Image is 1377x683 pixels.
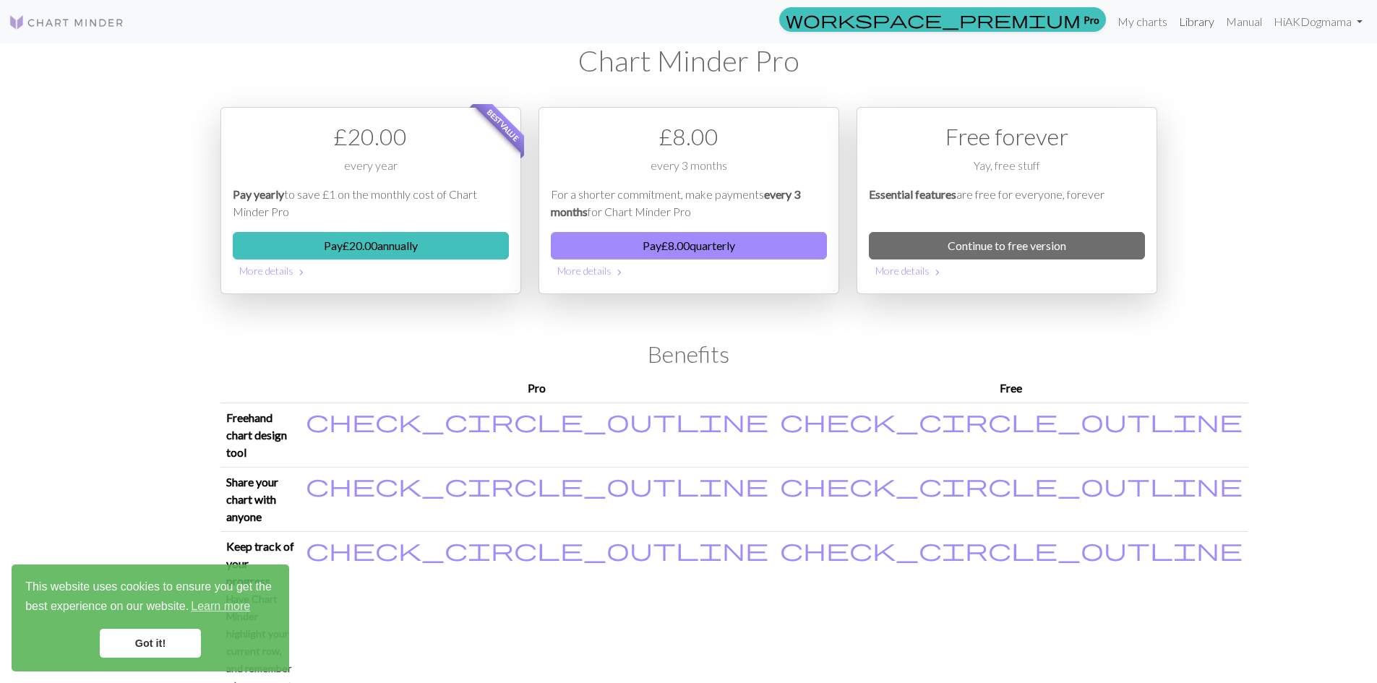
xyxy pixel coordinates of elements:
[9,14,124,31] img: Logo
[306,538,768,561] i: Included
[306,473,768,497] i: Included
[780,536,1243,563] span: check_circle_outline
[306,471,768,499] span: check_circle_outline
[233,187,284,201] em: Pay yearly
[780,473,1243,497] i: Included
[300,374,774,403] th: Pro
[472,95,533,156] span: Best value
[1112,7,1173,36] a: My charts
[539,107,839,294] div: Payment option 2
[551,187,800,218] em: every 3 months
[551,186,827,220] p: For a shorter commitment, make payments for Chart Minder Pro
[220,340,1157,368] h2: Benefits
[233,186,509,220] p: to save £1 on the monthly cost of Chart Minder Pro
[1220,7,1268,36] a: Manual
[226,409,294,461] p: Freehand chart design tool
[189,596,252,617] a: learn more about cookies
[932,265,943,280] span: chevron_right
[780,538,1243,561] i: Included
[306,407,768,434] span: check_circle_outline
[780,407,1243,434] span: check_circle_outline
[551,119,827,154] div: £ 8.00
[233,119,509,154] div: £ 20.00
[226,473,294,525] p: Share your chart with anyone
[780,471,1243,499] span: check_circle_outline
[551,157,827,186] div: every 3 months
[296,265,307,280] span: chevron_right
[869,186,1145,220] p: are free for everyone, forever
[869,119,1145,154] div: Free forever
[100,629,201,658] a: dismiss cookie message
[25,578,275,617] span: This website uses cookies to ensure you get the best experience on our website.
[869,232,1145,259] a: Continue to free version
[306,409,768,432] i: Included
[614,265,625,280] span: chevron_right
[226,538,294,590] p: Keep track of your progress
[779,7,1106,32] a: Pro
[551,232,827,259] button: Pay£8.00quarterly
[857,107,1157,294] div: Free option
[233,232,509,259] button: Pay£20.00annually
[233,259,509,282] button: More details
[786,9,1081,30] span: workspace_premium
[233,157,509,186] div: every year
[220,43,1157,78] h1: Chart Minder Pro
[1268,7,1368,36] a: HiAKDogmama
[774,374,1248,403] th: Free
[220,107,521,294] div: Payment option 1
[306,536,768,563] span: check_circle_outline
[869,259,1145,282] button: More details
[780,409,1243,432] i: Included
[1173,7,1220,36] a: Library
[12,564,289,671] div: cookieconsent
[869,187,956,201] em: Essential features
[869,157,1145,186] div: Yay, free stuff
[551,259,827,282] button: More details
